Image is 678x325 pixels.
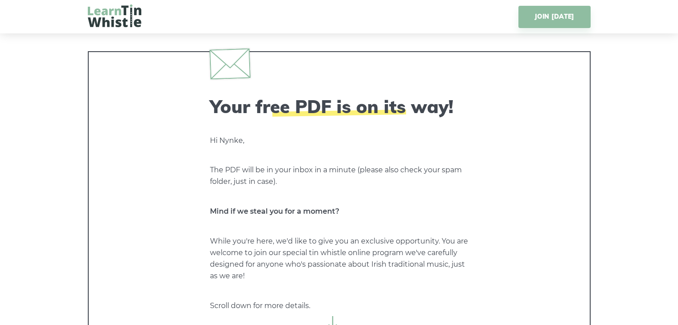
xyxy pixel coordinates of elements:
[518,6,590,28] a: JOIN [DATE]
[210,96,468,117] h2: Your free PDF is on its way!
[210,135,468,146] p: Hi Nynke,
[209,48,250,79] img: envelope.svg
[210,207,339,215] strong: Mind if we steal you for a moment?
[210,300,468,312] p: Scroll down for more details.
[210,236,468,282] p: While you're here, we'd like to give you an exclusive opportunity. You are welcome to join our sp...
[210,164,468,187] p: The PDF will be in your inbox in a minute (please also check your spam folder, just in case).
[88,4,141,27] img: LearnTinWhistle.com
